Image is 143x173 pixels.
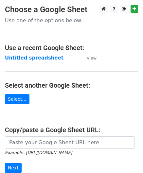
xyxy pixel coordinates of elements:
h4: Use a recent Google Sheet: [5,44,138,52]
small: Example: [URL][DOMAIN_NAME] [5,150,72,155]
h4: Copy/paste a Google Sheet URL: [5,126,138,134]
h3: Choose a Google Sheet [5,5,138,14]
input: Paste your Google Sheet URL here [5,136,135,149]
a: Select... [5,94,29,104]
a: Untitled spreadsheet [5,55,63,61]
small: View [87,56,97,61]
input: Next [5,163,22,173]
p: Use one of the options below... [5,17,138,24]
h4: Select another Google Sheet: [5,81,138,89]
a: View [80,55,97,61]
